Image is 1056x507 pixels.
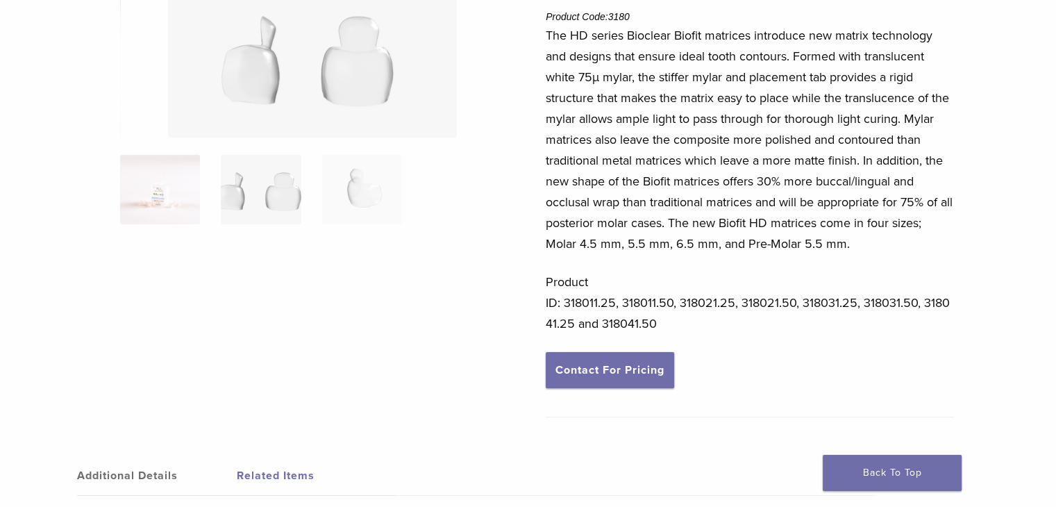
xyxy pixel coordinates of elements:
img: Biofit HD Series - Image 3 [322,155,402,224]
a: Back To Top [823,455,962,491]
a: Additional Details [77,456,237,495]
span: Product Code: [546,11,630,22]
img: Posterior-Biofit-HD-Series-Matrices-324x324.jpg [120,155,200,224]
span: 3180 [608,11,630,22]
a: Contact For Pricing [546,352,674,388]
a: Related Items [237,456,396,495]
p: The HD series Bioclear Biofit matrices introduce new matrix technology and designs that ensure id... [546,25,954,254]
img: Biofit HD Series - Image 2 [221,155,301,224]
p: Product ID: 318011.25, 318011.50, 318021.25, 318021.50, 318031.25, 318031.50, 318041.25 and 31804... [546,272,954,334]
